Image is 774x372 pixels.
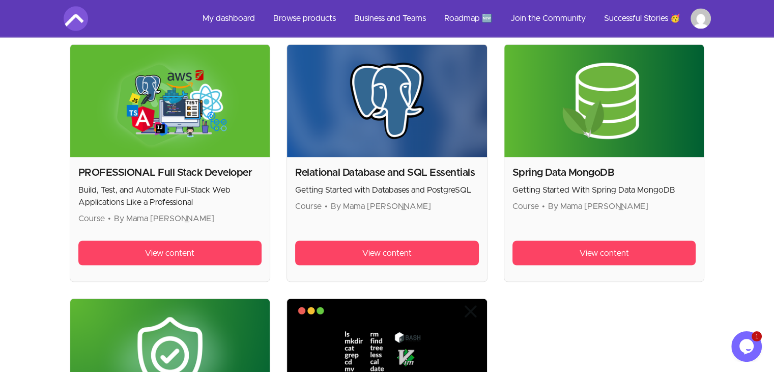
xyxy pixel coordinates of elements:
span: • [325,202,328,210]
span: View content [362,247,412,259]
iframe: chat widget [731,331,764,362]
nav: Main [194,6,711,31]
a: View content [295,241,479,265]
a: My dashboard [194,6,263,31]
h2: Spring Data MongoDB [512,165,696,179]
p: Getting Started with Databases and PostgreSQL [295,183,479,196]
img: Amigoscode logo [64,6,88,31]
a: Successful Stories 🥳 [596,6,689,31]
a: Browse products [265,6,344,31]
img: Product image for PROFESSIONAL Full Stack Developer [70,44,270,157]
span: Course [295,202,322,210]
h2: Relational Database and SQL Essentials [295,165,479,179]
span: By Mama [PERSON_NAME] [114,214,214,222]
img: Profile image for Jean-Christophe Gabriel Robert CHEVALLIER [691,8,711,29]
a: View content [512,241,696,265]
span: • [542,202,545,210]
p: Getting Started With Spring Data MongoDB [512,183,696,196]
img: Product image for Relational Database and SQL Essentials [287,44,487,157]
p: Build, Test, and Automate Full-Stack Web Applications Like a Professional [78,183,262,208]
span: By Mama [PERSON_NAME] [548,202,648,210]
img: Product image for Spring Data MongoDB [504,44,704,157]
span: By Mama [PERSON_NAME] [331,202,431,210]
a: Business and Teams [346,6,434,31]
span: Course [512,202,539,210]
a: View content [78,241,262,265]
span: View content [580,247,629,259]
span: View content [145,247,194,259]
a: Roadmap 🆕 [436,6,500,31]
a: Join the Community [502,6,594,31]
span: • [108,214,111,222]
h2: PROFESSIONAL Full Stack Developer [78,165,262,179]
span: Course [78,214,105,222]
